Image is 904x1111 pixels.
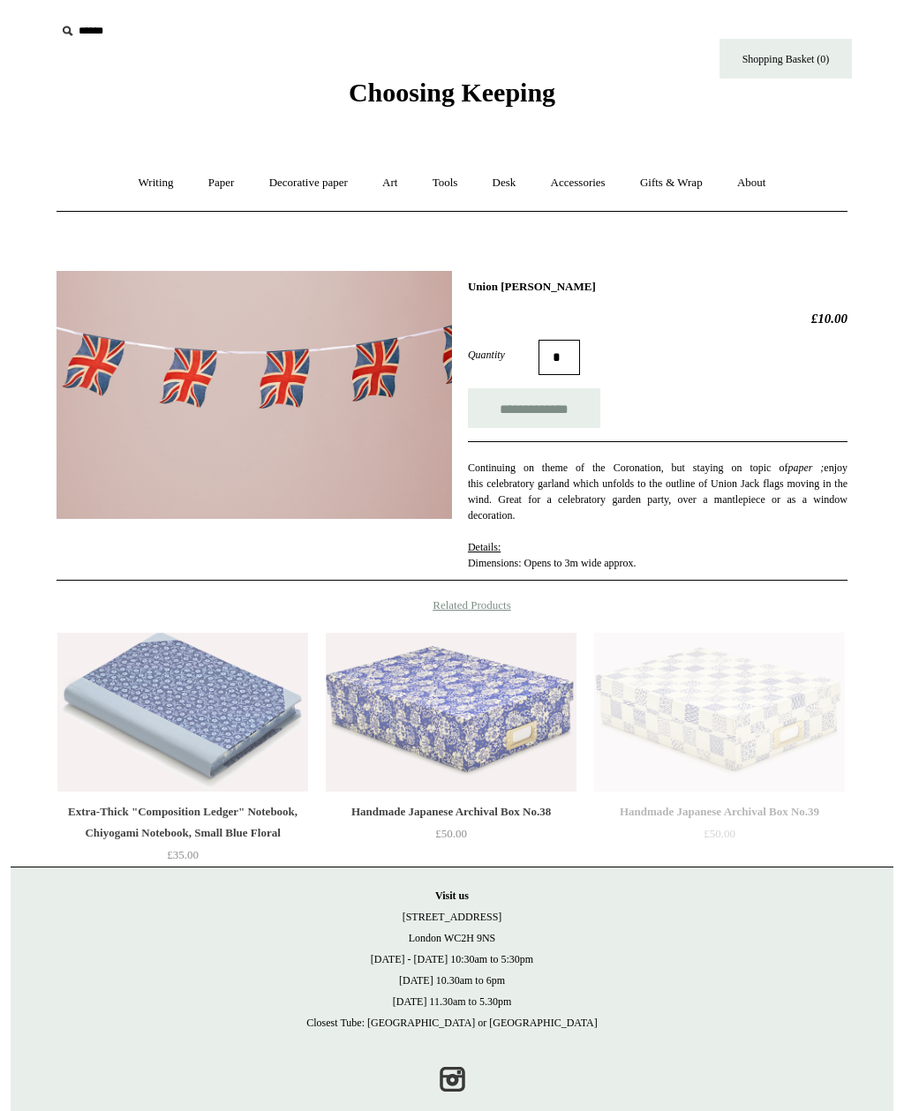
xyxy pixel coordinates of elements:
[435,890,469,902] strong: Visit us
[468,541,637,569] span: Dimensions: Opens to 3m wide approx.
[468,441,847,571] div: Continuing on theme of the Coronation, but staying on topic of enjoy this celebratory garland whi...
[57,633,308,792] img: Extra-Thick "Composition Ledger" Notebook, Chiyogami Notebook, Small Blue Floral
[535,160,621,206] a: Accessories
[326,633,576,792] a: Handmade Japanese Archival Box No.38 Handmade Japanese Archival Box No.38
[167,848,199,861] span: £35.00
[435,827,467,840] span: £50.00
[192,160,251,206] a: Paper
[468,311,847,327] h2: £10.00
[477,160,532,206] a: Desk
[594,633,845,792] a: Handmade Japanese Archival Box No.39 Handmade Japanese Archival Box No.39
[704,827,735,840] span: £50.00
[624,160,719,206] a: Gifts & Wrap
[28,885,876,1033] p: [STREET_ADDRESS] London WC2H 9NS [DATE] - [DATE] 10:30am to 5:30pm [DATE] 10.30am to 6pm [DATE] 1...
[349,92,555,104] a: Choosing Keeping
[11,598,893,612] h4: Related Products
[57,801,308,874] a: Extra-Thick "Composition Ledger" Notebook, Chiyogami Notebook, Small Blue Floral £35.00
[468,541,501,553] span: Details:
[594,801,845,874] a: Handmade Japanese Archival Box No.39 £50.00
[417,160,474,206] a: Tools
[468,280,847,294] h1: Union [PERSON_NAME]
[57,633,308,792] a: Extra-Thick "Composition Ledger" Notebook, Chiyogami Notebook, Small Blue Floral Extra-Thick "Com...
[330,801,572,822] div: Handmade Japanese Archival Box No.38
[366,160,413,206] a: Art
[253,160,364,206] a: Decorative paper
[721,160,782,206] a: About
[468,347,539,363] label: Quantity
[123,160,190,206] a: Writing
[349,78,555,107] span: Choosing Keeping
[56,271,452,519] img: Union Jack Bunting
[599,801,840,822] div: Handmade Japanese Archival Box No.39
[433,1060,471,1099] a: Instagram
[62,801,304,844] div: Extra-Thick "Composition Ledger" Notebook, Chiyogami Notebook, Small Blue Floral
[787,462,824,474] em: paper ;
[594,633,845,792] img: Handmade Japanese Archival Box No.39
[719,39,852,79] a: Shopping Basket (0)
[326,801,576,874] a: Handmade Japanese Archival Box No.38 £50.00
[326,633,576,792] img: Handmade Japanese Archival Box No.38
